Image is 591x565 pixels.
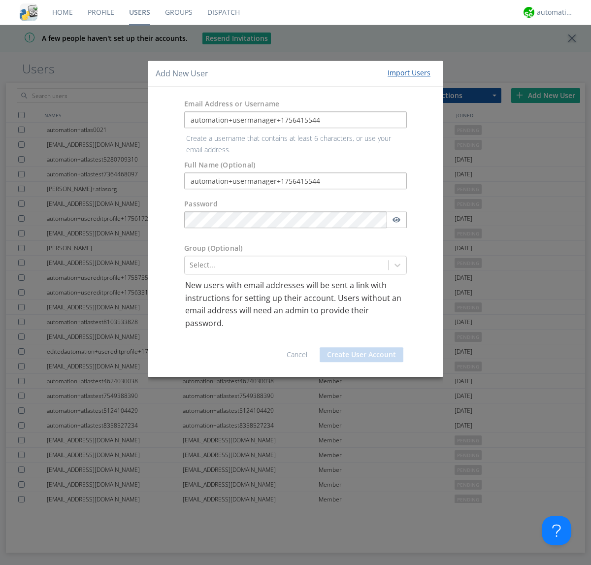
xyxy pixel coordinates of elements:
input: Julie Appleseed [184,172,407,189]
p: New users with email addresses will be sent a link with instructions for setting up their account... [185,279,406,330]
div: Import Users [388,68,430,78]
h4: Add New User [156,68,208,79]
button: Create User Account [320,347,403,362]
img: cddb5a64eb264b2086981ab96f4c1ba7 [20,3,37,21]
a: Cancel [287,350,307,359]
img: d2d01cd9b4174d08988066c6d424eccd [524,7,534,18]
label: Group (Optional) [184,243,242,253]
label: Password [184,199,218,209]
div: automation+atlas [537,7,574,17]
input: e.g. email@address.com, Housekeeping1 [184,112,407,129]
label: Full Name (Optional) [184,160,255,170]
label: Email Address or Username [184,100,279,109]
p: Create a username that contains at least 6 characters, or use your email address. [179,133,412,156]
